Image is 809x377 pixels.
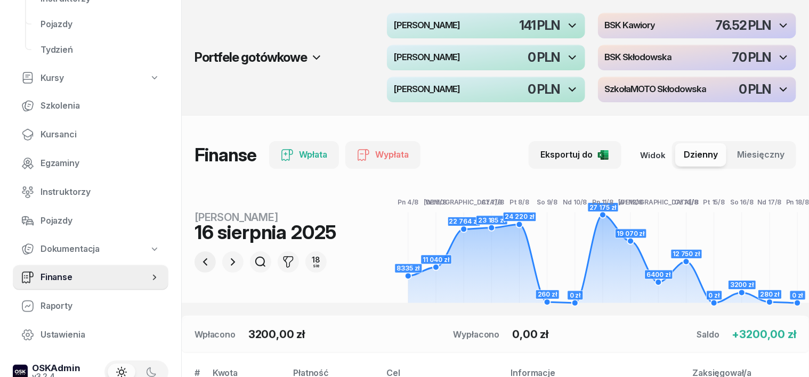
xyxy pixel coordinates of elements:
h1: Finanse [195,145,256,165]
button: 18sie [305,251,327,273]
div: 18 [312,256,320,264]
span: Egzaminy [41,157,160,170]
a: Tydzień [32,37,168,63]
h4: [PERSON_NAME] [393,21,460,30]
button: [PERSON_NAME]0 PLN [387,77,585,102]
h4: BSK Kawiory [604,21,655,30]
a: Egzaminy [13,151,168,176]
div: Wpłata [281,148,327,162]
div: 16 sierpnia 2025 [195,223,336,242]
div: 141 PLN [519,19,560,32]
span: Kursanci [41,128,160,142]
span: Dokumentacja [41,242,100,256]
tspan: [DEMOGRAPHIC_DATA]/8 [618,198,699,206]
div: OSKAdmin [32,364,80,373]
a: Kursy [13,66,168,91]
div: 0 PLN [528,83,560,96]
a: Finanse [13,265,168,290]
div: Wpłacono [195,328,236,341]
div: Saldo [697,328,719,341]
span: + [732,328,740,341]
button: BSK Skłodowska70 PLN [598,45,796,70]
tspan: Pt 8/8 [509,198,529,206]
a: Pojazdy [32,12,168,37]
a: Instruktorzy [13,179,168,205]
div: Wypłacono [454,328,500,341]
button: [PERSON_NAME]141 PLN [387,13,585,38]
span: Pojazdy [41,18,160,31]
div: 0 PLN [739,83,771,96]
div: 0 PLN [528,51,560,64]
a: Dokumentacja [13,237,168,261]
tspan: Nd 10/8 [563,198,587,206]
div: sie [312,264,320,268]
span: Dzienny [684,148,718,162]
div: 70 PLN [732,51,771,64]
button: SzkołaMOTO Skłodowska0 PLN [598,77,796,102]
span: Kursy [41,71,64,85]
span: Szkolenia [41,99,160,113]
h4: BSK Skłodowska [604,53,672,62]
h2: Portfele gotówkowe [195,49,307,66]
tspan: So 16/8 [730,198,754,206]
div: [PERSON_NAME] [195,212,336,223]
div: Wypłata [357,148,409,162]
h4: SzkołaMOTO Skłodowska [604,85,706,94]
tspan: So 9/8 [537,198,558,206]
tspan: Pn 11/8 [592,198,613,206]
a: Kursanci [13,122,168,147]
a: Raporty [13,293,168,319]
span: Finanse [41,271,149,284]
button: [PERSON_NAME]0 PLN [387,45,585,70]
button: Wpłata [269,141,339,169]
a: Szkolenia [13,93,168,119]
tspan: Cz 14/8 [675,198,699,206]
a: Ustawienia [13,322,168,348]
span: Ustawienia [41,328,160,342]
span: Instruktorzy [41,185,160,199]
button: BSK Kawiory76.52 PLN [598,13,796,38]
tspan: Nd 17/8 [758,198,782,206]
tspan: Pt 15/8 [703,198,725,206]
tspan: Pn 18/8 [786,198,809,206]
tspan: Pn 4/8 [398,198,419,206]
span: Raporty [41,299,160,313]
a: Pojazdy [13,208,168,234]
div: 76.52 PLN [716,19,771,32]
span: Tydzień [41,43,160,57]
button: Wypłata [345,141,420,169]
span: Pojazdy [41,214,160,228]
button: Eksportuj do [529,141,621,169]
button: Miesięczny [729,143,793,167]
div: Eksportuj do [540,148,610,162]
span: Miesięczny [737,148,784,162]
tspan: Cz 7/8 [481,198,502,206]
tspan: [DEMOGRAPHIC_DATA]/8 [424,198,504,206]
h4: [PERSON_NAME] [393,85,460,94]
button: Dzienny [675,143,726,167]
h4: [PERSON_NAME] [393,53,460,62]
